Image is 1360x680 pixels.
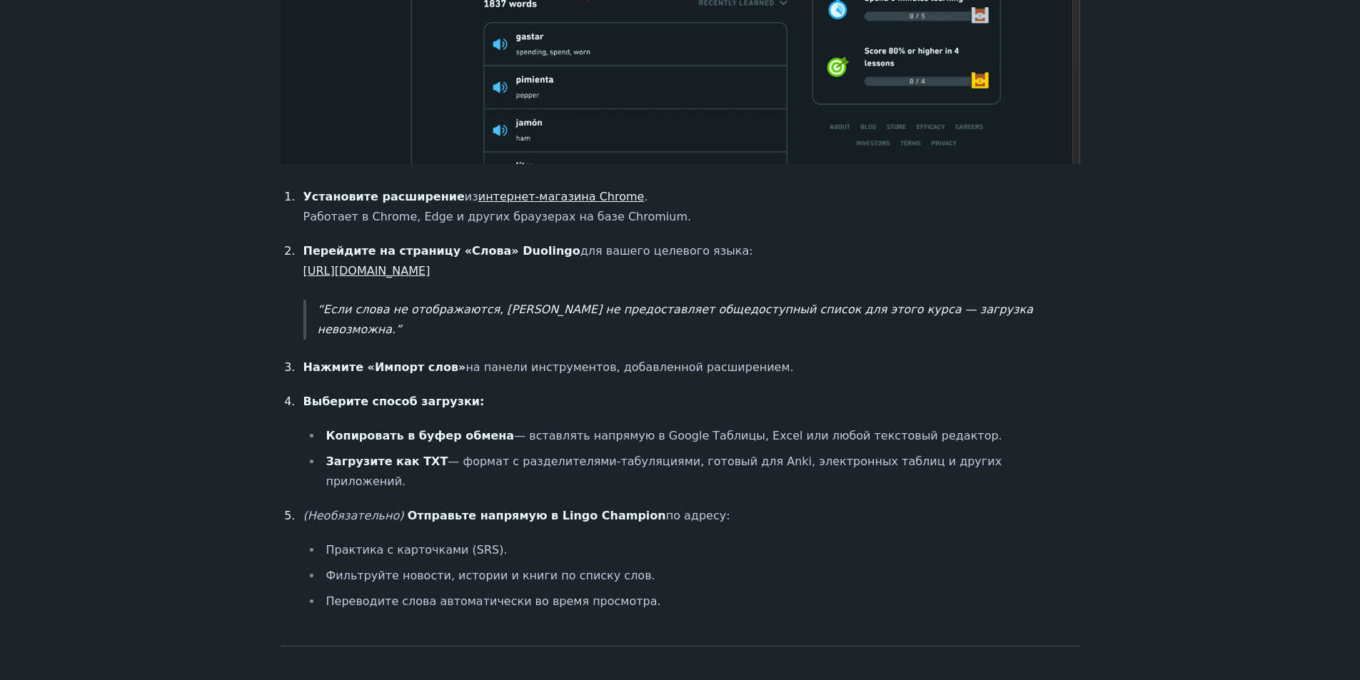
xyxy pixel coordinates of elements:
[465,360,793,374] font: на панели инструментов, добавленной расширением.
[303,360,466,374] font: Нажмите «Импорт слов»
[326,429,515,442] font: Копировать в буфер обмена
[326,455,448,468] font: Загрузите как TXT
[666,509,730,522] font: по адресу:
[303,244,580,258] font: Перейдите на страницу «Слова» Duolingo
[326,569,655,582] font: Фильтруйте новости, истории и книги по списку слов.
[408,509,666,522] font: Отправьте напрямую в Lingo Champion
[478,190,645,203] a: интернет-магазина Chrome
[303,264,430,278] a: [URL][DOMAIN_NAME]
[326,455,1002,488] font: — формат с разделителями-табуляциями, готовый для Anki, электронных таблиц и других приложений.
[303,210,692,223] font: Работает в Chrome, Edge и других браузерах на базе Chromium.
[644,190,648,203] font: .
[303,509,404,522] font: (Необязательно)
[326,594,661,608] font: Переводите слова автоматически во время просмотра.
[303,395,485,408] font: Выберите способ загрузки:
[514,429,1002,442] font: — вставлять напрямую в Google Таблицы, Excel или любой текстовый редактор.
[318,303,1034,336] font: Если слова не отображаются, [PERSON_NAME] не предоставляет общедоступный список для этого курса —...
[465,190,478,203] font: из
[303,190,465,203] font: Установите расширение
[326,543,508,557] font: Практика с карточками (SRS).
[580,244,753,258] font: для вашего целевого языка:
